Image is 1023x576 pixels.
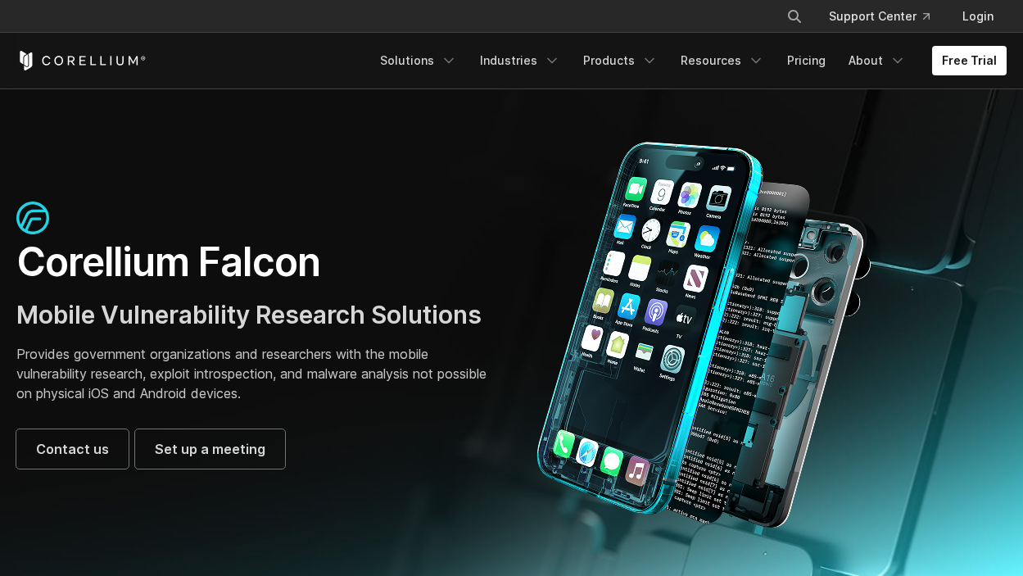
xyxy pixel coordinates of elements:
[777,46,835,75] a: Pricing
[839,46,916,75] a: About
[370,46,467,75] a: Solutions
[16,202,49,234] img: falcon-icon
[949,2,1007,31] a: Login
[370,46,1007,75] div: Navigation Menu
[16,300,482,329] span: Mobile Vulnerability Research Solutions
[671,46,774,75] a: Resources
[16,238,496,287] h1: Corellium Falcon
[36,439,109,459] span: Contact us
[767,2,1007,31] div: Navigation Menu
[932,46,1007,75] a: Free Trial
[155,439,265,459] span: Set up a meeting
[16,344,496,403] p: Provides government organizations and researchers with the mobile vulnerability research, exploit...
[16,51,147,70] a: Corellium Home
[135,429,285,469] a: Set up a meeting
[470,46,570,75] a: Industries
[16,429,129,469] a: Contact us
[573,46,668,75] a: Products
[780,2,809,31] button: Search
[816,2,943,31] a: Support Center
[528,141,880,529] img: Corellium_Falcon Hero 1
